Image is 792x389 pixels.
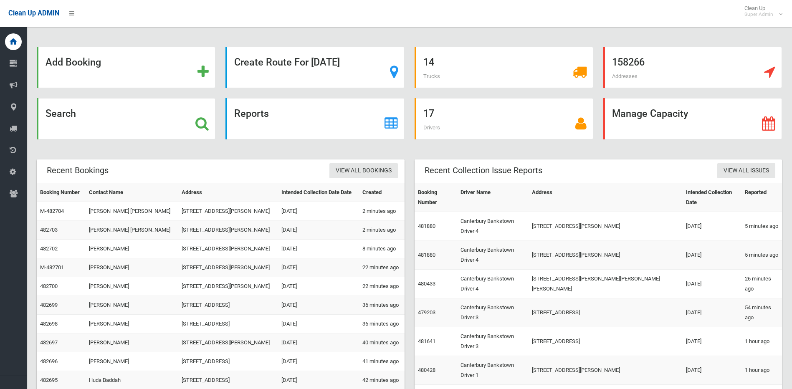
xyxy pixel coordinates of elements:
[278,352,359,371] td: [DATE]
[359,333,405,352] td: 40 minutes ago
[86,183,178,202] th: Contact Name
[278,333,359,352] td: [DATE]
[359,296,405,315] td: 36 minutes ago
[278,202,359,221] td: [DATE]
[612,73,638,79] span: Addresses
[741,241,782,270] td: 5 minutes ago
[37,98,215,139] a: Search
[418,338,435,344] a: 481641
[423,124,440,131] span: Drivers
[457,270,529,298] td: Canterbury Bankstown Driver 4
[741,298,782,327] td: 54 minutes ago
[40,321,58,327] a: 482698
[529,356,683,385] td: [STREET_ADDRESS][PERSON_NAME]
[529,212,683,241] td: [STREET_ADDRESS][PERSON_NAME]
[683,327,741,356] td: [DATE]
[86,315,178,333] td: [PERSON_NAME]
[603,98,782,139] a: Manage Capacity
[178,221,278,240] td: [STREET_ADDRESS][PERSON_NAME]
[234,56,340,68] strong: Create Route For [DATE]
[178,240,278,258] td: [STREET_ADDRESS][PERSON_NAME]
[457,212,529,241] td: Canterbury Bankstown Driver 4
[40,208,64,214] a: M-482704
[86,240,178,258] td: [PERSON_NAME]
[178,277,278,296] td: [STREET_ADDRESS][PERSON_NAME]
[46,56,101,68] strong: Add Booking
[86,296,178,315] td: [PERSON_NAME]
[178,202,278,221] td: [STREET_ADDRESS][PERSON_NAME]
[40,227,58,233] a: 482703
[683,298,741,327] td: [DATE]
[717,163,775,179] a: View All Issues
[744,11,773,18] small: Super Admin
[278,296,359,315] td: [DATE]
[40,377,58,383] a: 482695
[457,327,529,356] td: Canterbury Bankstown Driver 3
[418,309,435,316] a: 479203
[225,98,404,139] a: Reports
[225,47,404,88] a: Create Route For [DATE]
[741,270,782,298] td: 26 minutes ago
[415,47,593,88] a: 14 Trucks
[329,163,398,179] a: View All Bookings
[359,240,405,258] td: 8 minutes ago
[741,183,782,212] th: Reported
[37,162,119,179] header: Recent Bookings
[529,298,683,327] td: [STREET_ADDRESS]
[415,162,552,179] header: Recent Collection Issue Reports
[359,315,405,333] td: 36 minutes ago
[457,183,529,212] th: Driver Name
[741,356,782,385] td: 1 hour ago
[86,202,178,221] td: [PERSON_NAME] [PERSON_NAME]
[278,240,359,258] td: [DATE]
[86,277,178,296] td: [PERSON_NAME]
[178,352,278,371] td: [STREET_ADDRESS]
[683,270,741,298] td: [DATE]
[178,183,278,202] th: Address
[359,352,405,371] td: 41 minutes ago
[418,223,435,229] a: 481880
[423,108,434,119] strong: 17
[457,356,529,385] td: Canterbury Bankstown Driver 1
[603,47,782,88] a: 158266 Addresses
[178,333,278,352] td: [STREET_ADDRESS][PERSON_NAME]
[740,5,782,18] span: Clean Up
[415,98,593,139] a: 17 Drivers
[457,298,529,327] td: Canterbury Bankstown Driver 3
[683,212,741,241] td: [DATE]
[741,212,782,241] td: 5 minutes ago
[359,202,405,221] td: 2 minutes ago
[529,327,683,356] td: [STREET_ADDRESS]
[457,241,529,270] td: Canterbury Bankstown Driver 4
[278,258,359,277] td: [DATE]
[359,221,405,240] td: 2 minutes ago
[612,56,645,68] strong: 158266
[46,108,76,119] strong: Search
[612,108,688,119] strong: Manage Capacity
[423,73,440,79] span: Trucks
[683,241,741,270] td: [DATE]
[8,9,59,17] span: Clean Up ADMIN
[178,258,278,277] td: [STREET_ADDRESS][PERSON_NAME]
[418,252,435,258] a: 481880
[86,333,178,352] td: [PERSON_NAME]
[40,358,58,364] a: 482696
[278,183,359,202] th: Intended Collection Date Date
[683,356,741,385] td: [DATE]
[278,277,359,296] td: [DATE]
[423,56,434,68] strong: 14
[278,221,359,240] td: [DATE]
[37,47,215,88] a: Add Booking
[234,108,269,119] strong: Reports
[40,339,58,346] a: 482697
[278,315,359,333] td: [DATE]
[86,221,178,240] td: [PERSON_NAME] [PERSON_NAME]
[418,367,435,373] a: 480428
[359,183,405,202] th: Created
[178,315,278,333] td: [STREET_ADDRESS]
[86,258,178,277] td: [PERSON_NAME]
[40,302,58,308] a: 482699
[683,183,741,212] th: Intended Collection Date
[178,296,278,315] td: [STREET_ADDRESS]
[415,183,458,212] th: Booking Number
